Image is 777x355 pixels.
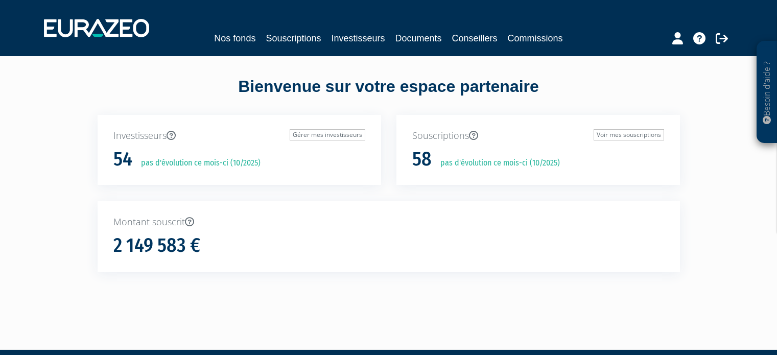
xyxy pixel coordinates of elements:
[90,75,688,115] div: Bienvenue sur votre espace partenaire
[412,149,432,170] h1: 58
[508,31,563,45] a: Commissions
[266,31,321,45] a: Souscriptions
[395,31,442,45] a: Documents
[134,157,261,169] p: pas d'évolution ce mois-ci (10/2025)
[412,129,664,143] p: Souscriptions
[452,31,498,45] a: Conseillers
[214,31,255,45] a: Nos fonds
[761,46,773,138] p: Besoin d'aide ?
[113,149,132,170] h1: 54
[113,216,664,229] p: Montant souscrit
[433,157,560,169] p: pas d'évolution ce mois-ci (10/2025)
[594,129,664,140] a: Voir mes souscriptions
[113,235,200,256] h1: 2 149 583 €
[331,31,385,45] a: Investisseurs
[290,129,365,140] a: Gérer mes investisseurs
[44,19,149,37] img: 1732889491-logotype_eurazeo_blanc_rvb.png
[113,129,365,143] p: Investisseurs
